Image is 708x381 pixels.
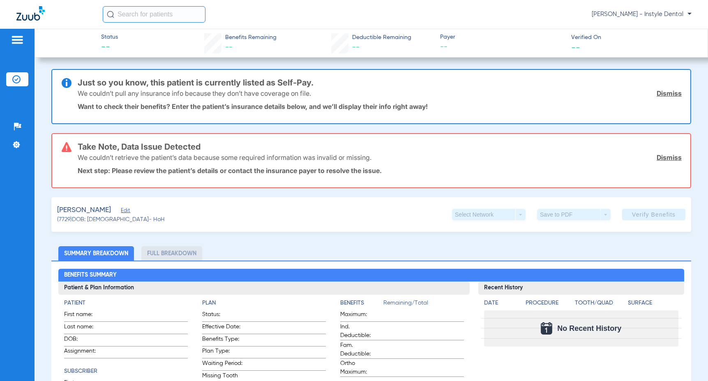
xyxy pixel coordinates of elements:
p: We couldn’t retrieve the patient’s data because some required information was invalid or missing. [78,153,371,162]
h4: Procedure [526,299,572,307]
span: -- [101,42,118,53]
span: Benefits Remaining [225,33,277,42]
h4: Plan [202,299,326,307]
span: Status: [202,310,242,321]
span: -- [352,44,360,51]
span: Ortho Maximum: [340,359,381,376]
h2: Benefits Summary [58,269,684,282]
span: Edit [121,208,128,215]
span: Verified On [571,33,695,42]
span: Benefits Type: [202,335,242,346]
h3: Patient & Plan Information [58,282,470,295]
span: DOB: [64,335,104,346]
span: [PERSON_NAME] [57,205,111,215]
span: Status [101,33,118,42]
img: Search Icon [107,11,114,18]
span: Remaining/Total [383,299,464,310]
h4: Date [484,299,519,307]
app-breakdown-title: Surface [628,299,678,310]
span: Payer [440,33,564,42]
p: We couldn’t pull any insurance info because they don’t have coverage on file. [78,89,311,97]
h3: Just so you know, this patient is currently listed as Self-Pay. [78,79,682,87]
a: Dismiss [657,89,682,97]
span: -- [571,43,580,51]
span: First name: [64,310,104,321]
span: No Recent History [557,324,621,333]
p: Next step: Please review the patient’s details or contact the insurance payer to resolve the issue. [78,166,682,175]
input: Search for patients [103,6,205,23]
app-breakdown-title: Benefits [340,299,383,310]
img: Zuub Logo [16,6,45,21]
span: Maximum: [340,310,381,321]
app-breakdown-title: Date [484,299,519,310]
span: (7729) DOB: [DEMOGRAPHIC_DATA] - HoH [57,215,165,224]
h4: Subscriber [64,367,188,376]
app-breakdown-title: Procedure [526,299,572,310]
img: error-icon [62,142,71,152]
h4: Surface [628,299,678,307]
h4: Patient [64,299,188,307]
img: info-icon [62,78,71,88]
h4: Benefits [340,299,383,307]
img: hamburger-icon [11,35,24,45]
h4: Tooth/Quad [575,299,625,307]
span: -- [225,44,233,51]
span: Deductible Remaining [352,33,411,42]
span: Fam. Deductible: [340,341,381,358]
span: Last name: [64,323,104,334]
span: Waiting Period: [202,359,242,370]
li: Full Breakdown [141,246,202,261]
span: Ind. Deductible: [340,323,381,340]
p: Want to check their benefits? Enter the patient’s insurance details below, and we’ll display thei... [78,102,682,111]
li: Summary Breakdown [58,246,134,261]
h3: Recent History [478,282,684,295]
span: -- [440,42,564,52]
span: Assignment: [64,347,104,358]
app-breakdown-title: Tooth/Quad [575,299,625,310]
img: Calendar [541,322,552,335]
span: Effective Date: [202,323,242,334]
h3: Take Note, Data Issue Detected [78,143,682,151]
span: Plan Type: [202,347,242,358]
a: Dismiss [657,153,682,162]
span: [PERSON_NAME] - Instyle Dental [592,10,692,18]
